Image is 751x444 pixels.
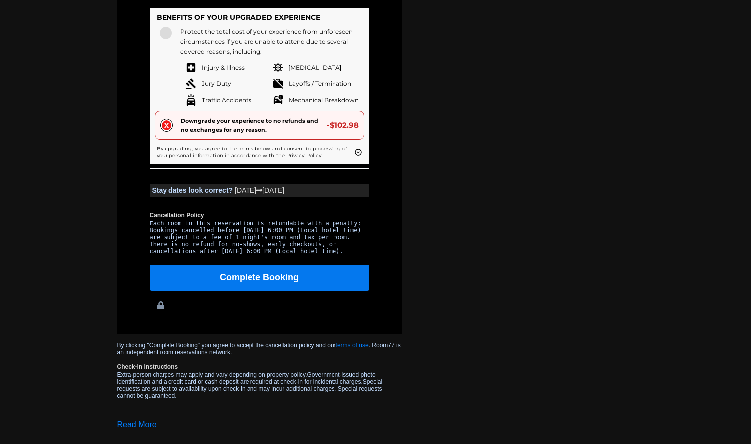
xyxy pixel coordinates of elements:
[336,342,369,349] a: terms of use
[117,342,402,356] small: By clicking "Complete Booking" you agree to accept the cancellation policy and our . Room77 is an...
[117,363,402,370] b: Check-in Instructions
[117,420,157,429] a: Read More
[150,212,369,219] b: Cancellation Policy
[150,265,369,291] button: Complete Booking
[152,186,233,194] b: Stay dates look correct?
[117,371,402,399] p: Extra-person charges may apply and vary depending on property policy. Government-issued photo ide...
[235,186,284,194] span: [DATE] [DATE]
[150,220,369,255] pre: Each room in this reservation is refundable with a penalty: Bookings cancelled before [DATE] 6:00...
